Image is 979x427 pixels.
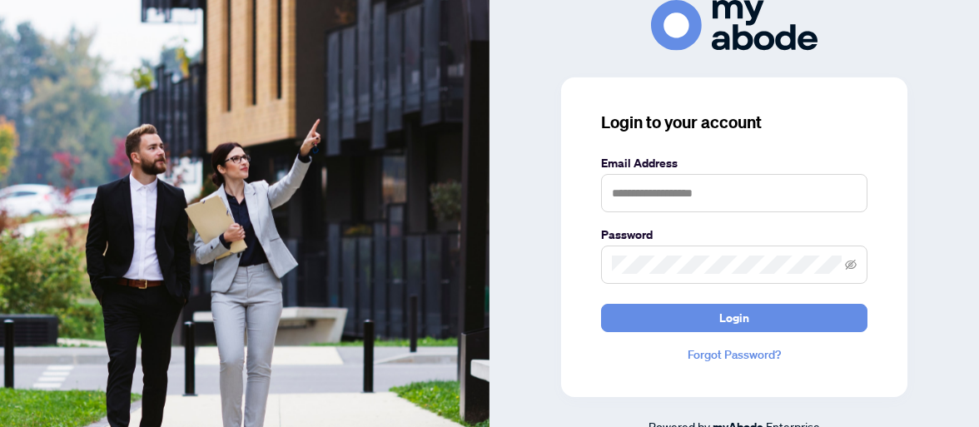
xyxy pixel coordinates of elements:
span: eye-invisible [845,259,857,271]
button: Login [601,304,867,332]
a: Forgot Password? [601,345,867,364]
label: Email Address [601,154,867,172]
span: Login [719,305,749,331]
label: Password [601,226,867,244]
h3: Login to your account [601,111,867,134]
